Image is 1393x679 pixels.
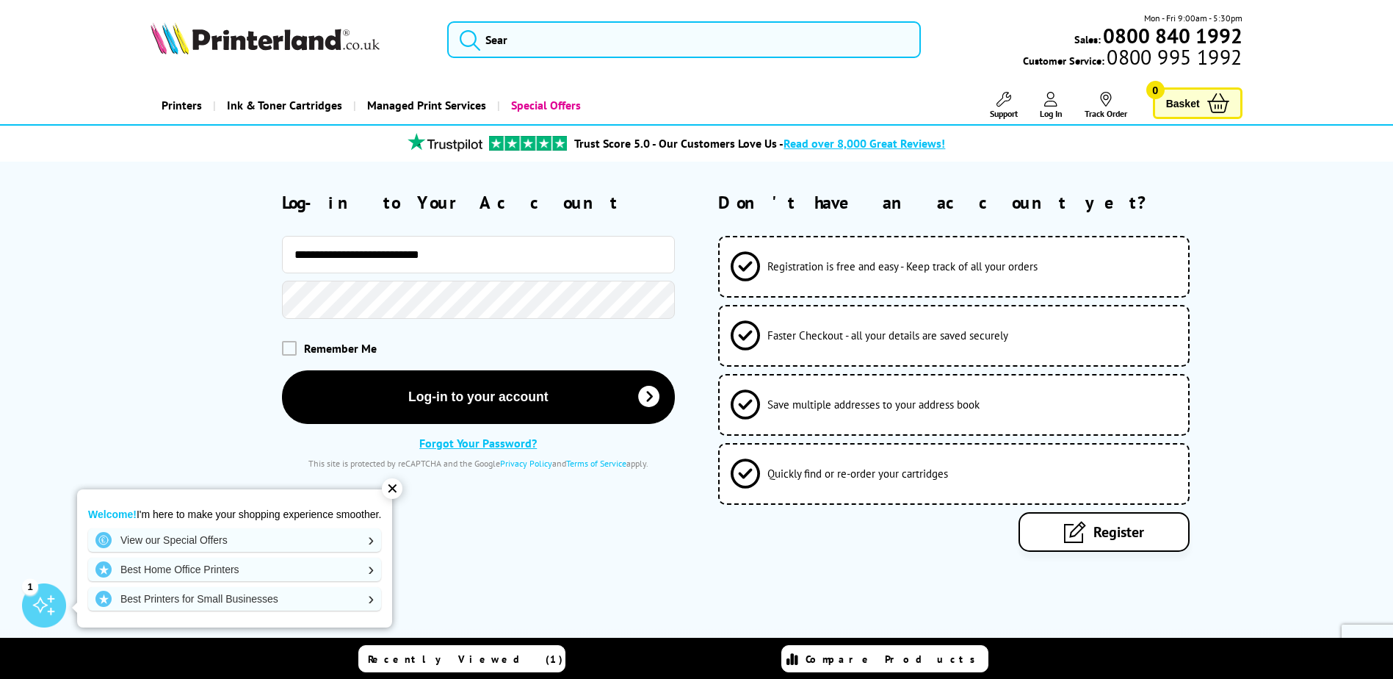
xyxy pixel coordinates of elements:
[784,136,945,151] span: Read over 8,000 Great Reviews!
[1085,92,1127,119] a: Track Order
[489,136,567,151] img: trustpilot rating
[574,136,945,151] a: Trust Score 5.0 - Our Customers Love Us -Read over 8,000 Great Reviews!
[151,22,380,54] img: Printerland Logo
[566,458,626,469] a: Terms of Service
[368,653,563,666] span: Recently Viewed (1)
[151,22,429,57] a: Printerland Logo
[88,558,381,581] a: Best Home Office Printers
[806,653,983,666] span: Compare Products
[282,191,675,214] h2: Log-in to Your Account
[1144,11,1242,25] span: Mon - Fri 9:00am - 5:30pm
[1074,32,1101,46] span: Sales:
[718,191,1242,214] h2: Don't have an account yet?
[353,87,497,124] a: Managed Print Services
[1153,87,1242,119] a: Basket 0
[447,21,921,58] input: Sear
[497,87,592,124] a: Special Offers
[88,587,381,611] a: Best Printers for Small Businesses
[227,87,342,124] span: Ink & Toner Cartridges
[1093,522,1144,542] span: Register
[990,92,1018,119] a: Support
[358,645,565,672] a: Recently Viewed (1)
[419,436,537,450] a: Forgot Your Password?
[767,467,948,481] span: Quickly find or re-order your cartridges
[282,370,675,424] button: Log-in to your account
[767,398,980,412] span: Save multiple addresses to your address book
[500,458,552,469] a: Privacy Policy
[1018,512,1190,552] a: Register
[282,458,675,469] div: This site is protected by reCAPTCHA and the Google and apply.
[767,259,1038,273] span: Registration is free and easy - Keep track of all your orders
[88,528,381,552] a: View our Special Offers
[382,478,402,499] div: ✕
[88,509,137,520] strong: Welcome!
[1146,81,1165,99] span: 0
[781,645,988,672] a: Compare Products
[1040,108,1063,119] span: Log In
[22,578,38,594] div: 1
[990,108,1018,119] span: Support
[88,508,381,521] p: I'm here to make your shopping experience smoother.
[1104,50,1242,64] span: 0800 995 1992
[401,133,489,151] img: trustpilot rating
[767,328,1008,342] span: Faster Checkout - all your details are saved securely
[1103,22,1242,49] b: 0800 840 1992
[1040,92,1063,119] a: Log In
[1101,29,1242,43] a: 0800 840 1992
[213,87,353,124] a: Ink & Toner Cartridges
[1166,93,1200,113] span: Basket
[151,87,213,124] a: Printers
[1023,50,1242,68] span: Customer Service:
[304,341,377,356] span: Remember Me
